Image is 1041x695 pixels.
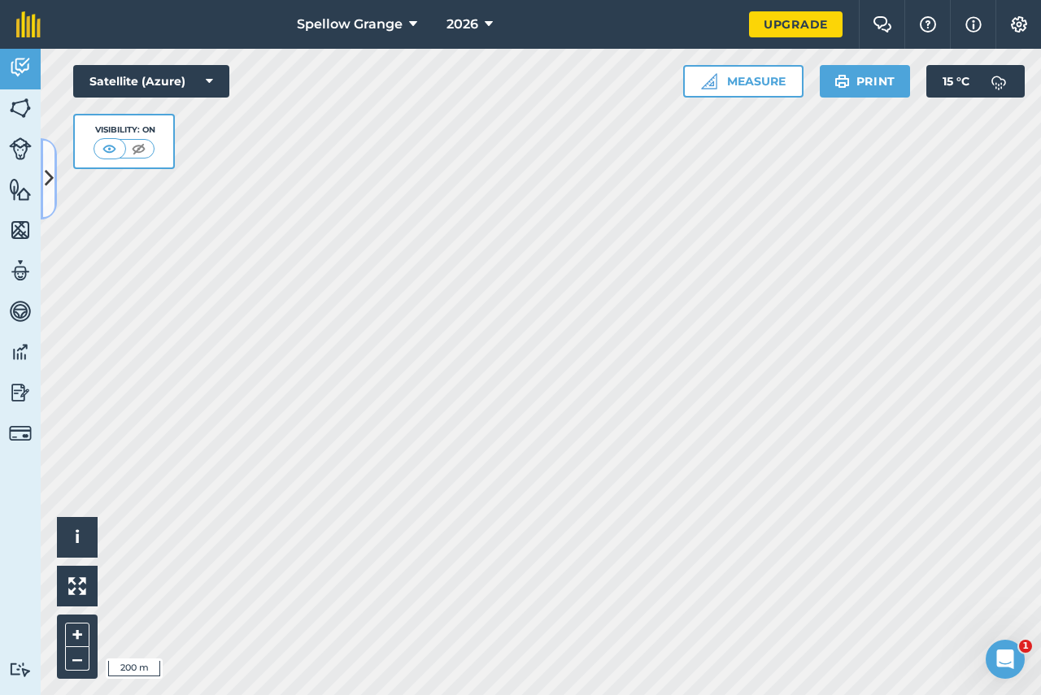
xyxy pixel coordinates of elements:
button: Print [820,65,911,98]
button: Measure [683,65,804,98]
img: svg+xml;base64,PD94bWwgdmVyc2lvbj0iMS4wIiBlbmNvZGluZz0idXRmLTgiPz4KPCEtLSBHZW5lcmF0b3I6IEFkb2JlIE... [9,137,32,160]
img: svg+xml;base64,PD94bWwgdmVyc2lvbj0iMS4wIiBlbmNvZGluZz0idXRmLTgiPz4KPCEtLSBHZW5lcmF0b3I6IEFkb2JlIE... [9,258,32,283]
img: svg+xml;base64,PHN2ZyB4bWxucz0iaHR0cDovL3d3dy53My5vcmcvMjAwMC9zdmciIHdpZHRoPSI1MCIgaGVpZ2h0PSI0MC... [99,141,120,157]
img: Four arrows, one pointing top left, one top right, one bottom right and the last bottom left [68,577,86,595]
img: svg+xml;base64,PHN2ZyB4bWxucz0iaHR0cDovL3d3dy53My5vcmcvMjAwMC9zdmciIHdpZHRoPSI1NiIgaGVpZ2h0PSI2MC... [9,177,32,202]
img: svg+xml;base64,PD94bWwgdmVyc2lvbj0iMS4wIiBlbmNvZGluZz0idXRmLTgiPz4KPCEtLSBHZW5lcmF0b3I6IEFkb2JlIE... [9,299,32,324]
img: A cog icon [1009,16,1029,33]
img: svg+xml;base64,PD94bWwgdmVyc2lvbj0iMS4wIiBlbmNvZGluZz0idXRmLTgiPz4KPCEtLSBHZW5lcmF0b3I6IEFkb2JlIE... [9,55,32,80]
img: A question mark icon [918,16,938,33]
img: svg+xml;base64,PHN2ZyB4bWxucz0iaHR0cDovL3d3dy53My5vcmcvMjAwMC9zdmciIHdpZHRoPSI1MCIgaGVpZ2h0PSI0MC... [128,141,149,157]
button: + [65,623,89,647]
img: svg+xml;base64,PD94bWwgdmVyc2lvbj0iMS4wIiBlbmNvZGluZz0idXRmLTgiPz4KPCEtLSBHZW5lcmF0b3I6IEFkb2JlIE... [9,340,32,364]
img: Two speech bubbles overlapping with the left bubble in the forefront [873,16,892,33]
button: Satellite (Azure) [73,65,229,98]
span: 1 [1019,640,1032,653]
button: 15 °C [926,65,1025,98]
img: svg+xml;base64,PHN2ZyB4bWxucz0iaHR0cDovL3d3dy53My5vcmcvMjAwMC9zdmciIHdpZHRoPSI1NiIgaGVpZ2h0PSI2MC... [9,218,32,242]
button: – [65,647,89,671]
img: svg+xml;base64,PD94bWwgdmVyc2lvbj0iMS4wIiBlbmNvZGluZz0idXRmLTgiPz4KPCEtLSBHZW5lcmF0b3I6IEFkb2JlIE... [9,422,32,445]
div: Visibility: On [94,124,155,137]
button: i [57,517,98,558]
img: svg+xml;base64,PHN2ZyB4bWxucz0iaHR0cDovL3d3dy53My5vcmcvMjAwMC9zdmciIHdpZHRoPSI1NiIgaGVpZ2h0PSI2MC... [9,96,32,120]
span: 2026 [446,15,478,34]
img: Ruler icon [701,73,717,89]
img: svg+xml;base64,PHN2ZyB4bWxucz0iaHR0cDovL3d3dy53My5vcmcvMjAwMC9zdmciIHdpZHRoPSIxOSIgaGVpZ2h0PSIyNC... [834,72,850,91]
span: i [75,527,80,547]
iframe: Intercom live chat [986,640,1025,679]
img: svg+xml;base64,PD94bWwgdmVyc2lvbj0iMS4wIiBlbmNvZGluZz0idXRmLTgiPz4KPCEtLSBHZW5lcmF0b3I6IEFkb2JlIE... [9,662,32,677]
span: 15 ° C [943,65,969,98]
img: svg+xml;base64,PD94bWwgdmVyc2lvbj0iMS4wIiBlbmNvZGluZz0idXRmLTgiPz4KPCEtLSBHZW5lcmF0b3I6IEFkb2JlIE... [9,380,32,405]
img: fieldmargin Logo [16,11,41,37]
img: svg+xml;base64,PHN2ZyB4bWxucz0iaHR0cDovL3d3dy53My5vcmcvMjAwMC9zdmciIHdpZHRoPSIxNyIgaGVpZ2h0PSIxNy... [965,15,982,34]
a: Upgrade [749,11,843,37]
img: svg+xml;base64,PD94bWwgdmVyc2lvbj0iMS4wIiBlbmNvZGluZz0idXRmLTgiPz4KPCEtLSBHZW5lcmF0b3I6IEFkb2JlIE... [982,65,1015,98]
span: Spellow Grange [297,15,403,34]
